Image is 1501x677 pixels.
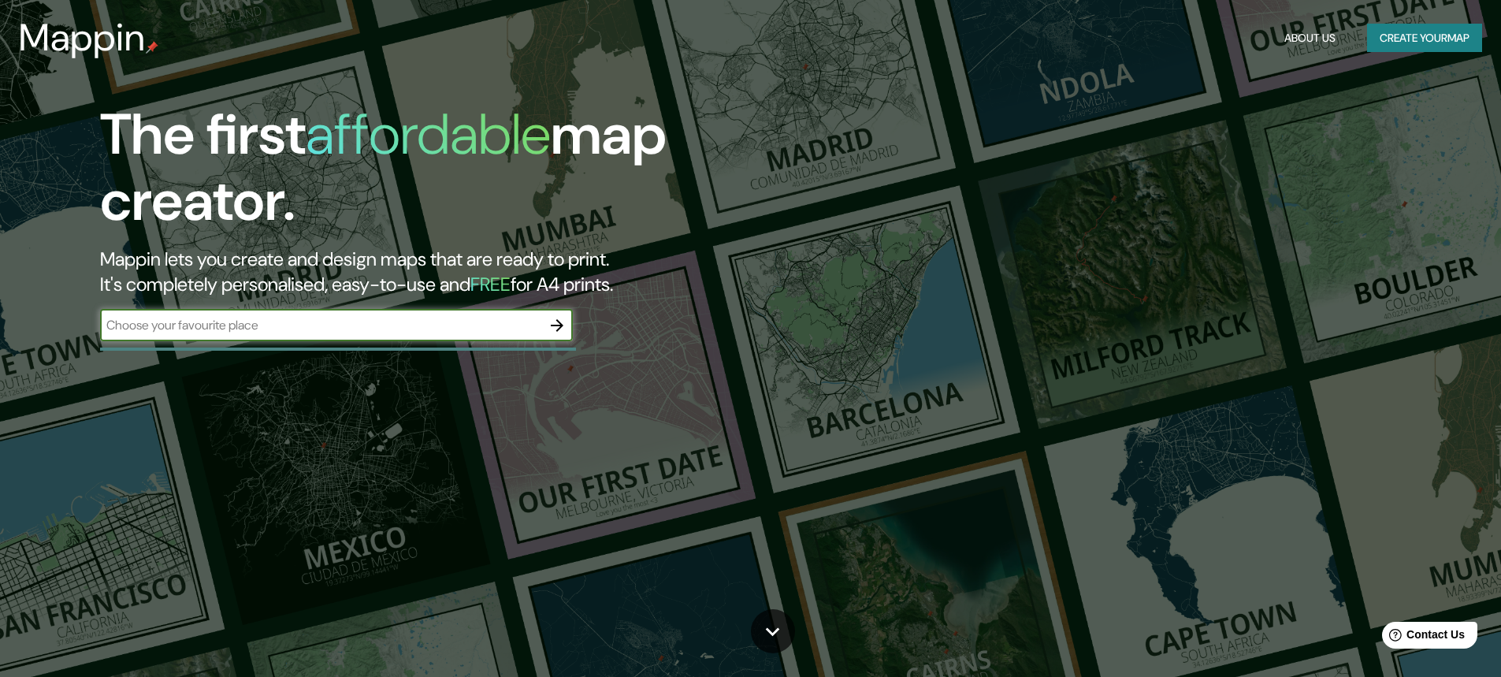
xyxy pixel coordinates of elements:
h2: Mappin lets you create and design maps that are ready to print. It's completely personalised, eas... [100,247,851,297]
h5: FREE [470,272,511,296]
h3: Mappin [19,16,146,60]
h1: The first map creator. [100,102,851,247]
iframe: Help widget launcher [1361,616,1484,660]
button: About Us [1278,24,1342,53]
h1: affordable [306,98,551,171]
img: mappin-pin [146,41,158,54]
input: Choose your favourite place [100,316,541,334]
button: Create yourmap [1367,24,1482,53]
